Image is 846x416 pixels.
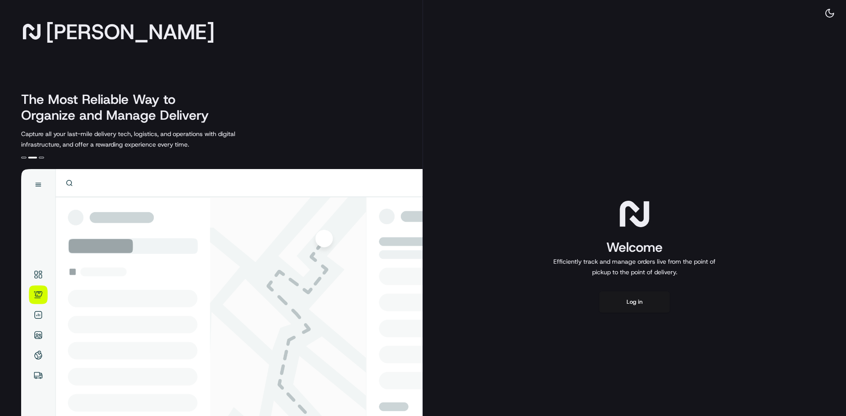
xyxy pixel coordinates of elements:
button: Log in [599,291,670,313]
p: Capture all your last-mile delivery tech, logistics, and operations with digital infrastructure, ... [21,129,275,150]
span: [PERSON_NAME] [46,23,215,40]
h2: The Most Reliable Way to Organize and Manage Delivery [21,92,219,123]
p: Efficiently track and manage orders live from the point of pickup to the point of delivery. [550,256,719,277]
h1: Welcome [550,239,719,256]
